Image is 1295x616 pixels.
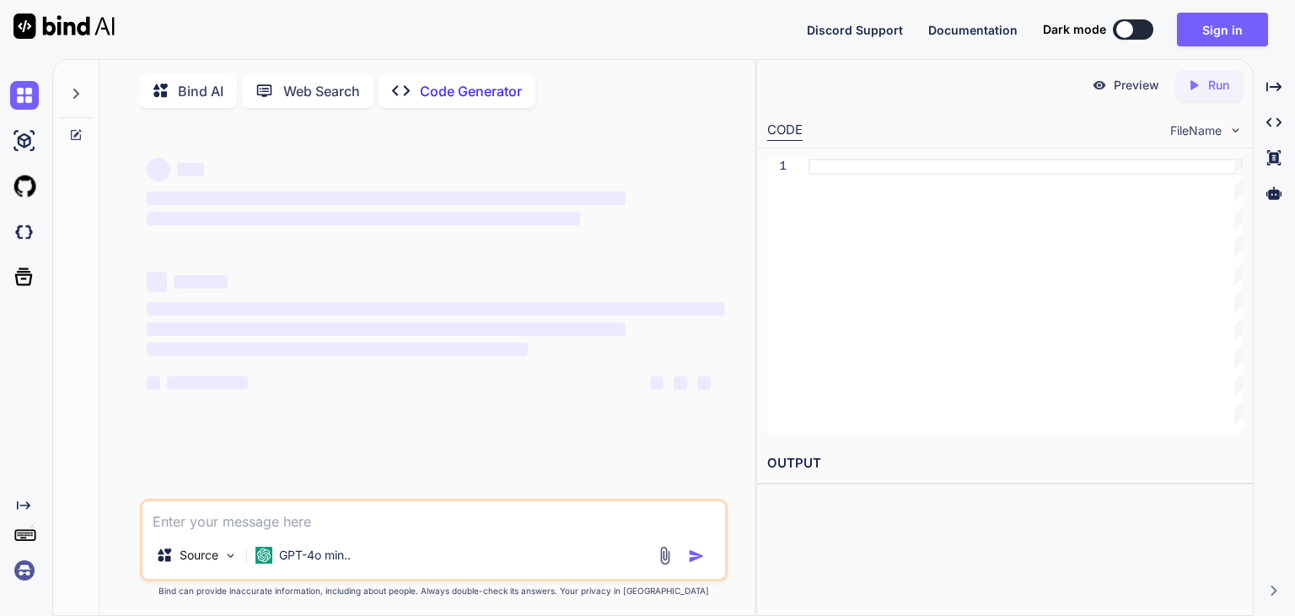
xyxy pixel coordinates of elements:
[757,444,1253,484] h2: OUTPUT
[147,302,724,316] span: ‌
[140,585,728,597] p: Bind can provide inaccurate information, including about people. Always double-check its answers....
[167,376,248,390] span: ‌
[223,548,238,563] img: Pick Models
[767,159,787,175] div: 1
[650,376,664,390] span: ‌
[1208,77,1229,94] p: Run
[177,163,204,176] span: ‌
[1043,21,1106,38] span: Dark mode
[1114,77,1159,94] p: Preview
[147,322,626,336] span: ‌
[928,23,1018,37] span: Documentation
[283,81,360,101] p: Web Search
[147,192,626,205] span: ‌
[1092,78,1107,93] img: preview
[147,212,580,225] span: ‌
[255,547,272,564] img: GPT-4o mini
[174,275,228,289] span: ‌
[10,172,39,201] img: githubLight
[1170,122,1222,139] span: FileName
[178,81,223,101] p: Bind AI
[420,81,522,101] p: Code Generator
[688,548,705,565] img: icon
[697,376,711,390] span: ‌
[1177,13,1268,46] button: Sign in
[10,81,39,110] img: chat
[13,14,115,39] img: Bind AI
[10,556,39,585] img: signin
[928,21,1018,39] button: Documentation
[807,23,903,37] span: Discord Support
[147,376,160,390] span: ‌
[147,272,167,292] span: ‌
[807,21,903,39] button: Discord Support
[10,218,39,246] img: darkCloudIdeIcon
[655,546,674,565] img: attachment
[767,121,803,141] div: CODE
[180,547,218,564] p: Source
[1228,123,1243,138] img: chevron down
[674,376,687,390] span: ‌
[147,343,528,356] span: ‌
[10,127,39,155] img: ai-studio
[147,158,170,181] span: ‌
[279,547,351,564] p: GPT-4o min..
